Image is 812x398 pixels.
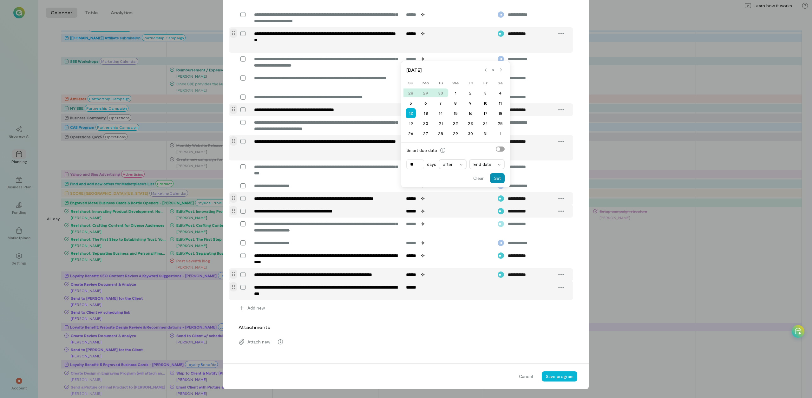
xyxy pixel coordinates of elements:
div: 30 [433,88,448,97]
div: 3 [478,88,493,97]
div: Choose Wednesday, October 22nd, 2025 [448,119,463,128]
label: Attachments [239,324,270,330]
span: Add new [247,305,265,311]
div: Su [403,78,418,87]
div: Choose Friday, October 31st, 2025 [478,129,493,138]
div: Choose Monday, October 13th, 2025 [418,109,433,118]
div: Attach new [235,336,577,348]
div: Choose Friday, October 10th, 2025 [478,99,493,108]
div: 28 [433,129,448,138]
div: Choose Wednesday, October 15th, 2025 [448,109,463,118]
div: Choose Thursday, October 23rd, 2025 [463,119,478,128]
div: 27 [418,129,433,138]
div: We [448,78,463,87]
div: 14 [433,109,448,118]
div: Choose Thursday, October 2nd, 2025 [463,88,478,97]
div: Choose Sunday, October 5th, 2025 [403,99,418,108]
div: 2 [463,88,478,97]
div: Choose Sunday, October 12th, 2025 [403,109,418,118]
div: 18 [493,109,508,118]
div: 4 [493,88,508,97]
div: Choose Sunday, September 28th, 2025 [403,88,418,97]
div: Choose Tuesday, October 21st, 2025 [433,119,448,128]
div: 29 [418,88,433,97]
div: Fr [478,78,493,87]
div: Choose Saturday, October 11th, 2025 [493,99,508,108]
div: Smart due date [406,147,437,153]
div: 1 [493,129,508,138]
div: 19 [403,119,418,128]
div: Choose Sunday, October 19th, 2025 [403,119,418,128]
div: 9 [463,99,478,108]
div: 25 [493,119,508,128]
div: Choose Tuesday, September 30th, 2025 [433,88,448,97]
div: 29 [448,129,463,138]
div: Choose Friday, October 17th, 2025 [478,109,493,118]
div: 12 [406,108,416,118]
div: 1 [448,88,463,97]
div: 28 [403,88,418,97]
div: 17 [478,109,493,118]
div: Choose Monday, October 20th, 2025 [418,119,433,128]
div: 21 [433,119,448,128]
div: 10 [478,99,493,108]
div: 26 [403,129,418,138]
div: Choose Saturday, October 4th, 2025 [493,88,508,97]
div: month 2025-10 [403,88,508,139]
div: 8 [448,99,463,108]
div: Th [463,78,478,87]
div: Tu [433,78,448,87]
div: Choose Saturday, October 18th, 2025 [493,109,508,118]
span: Save program [546,374,573,379]
div: Choose Tuesday, October 7th, 2025 [433,99,448,108]
div: Choose Saturday, November 1st, 2025 [493,129,508,138]
div: Choose Monday, October 27th, 2025 [418,129,433,138]
div: Choose Wednesday, October 8th, 2025 [448,99,463,108]
div: Sa [493,78,508,87]
div: Choose Sunday, October 26th, 2025 [403,129,418,138]
div: Choose Tuesday, October 28th, 2025 [433,129,448,138]
div: Choose Monday, October 6th, 2025 [418,99,433,108]
div: 24 [478,119,493,128]
button: Smart due date [438,145,448,155]
span: Cancel [519,373,533,380]
span: days [427,161,436,167]
span: Attach new [247,339,270,345]
div: Choose Friday, October 3rd, 2025 [478,88,493,97]
button: Save program [542,371,577,382]
span: [DATE] [406,67,482,73]
div: Choose Friday, October 24th, 2025 [478,119,493,128]
div: 6 [418,99,433,108]
div: Choose Saturday, October 25th, 2025 [493,119,508,128]
div: 30 [463,129,478,138]
div: Choose Wednesday, October 29th, 2025 [448,129,463,138]
span: after [443,161,458,167]
div: Choose Thursday, October 9th, 2025 [463,99,478,108]
div: Choose Tuesday, October 14th, 2025 [433,109,448,118]
div: Mo [418,78,433,87]
div: 15 [448,109,463,118]
div: Choose Monday, September 29th, 2025 [418,88,433,97]
div: 11 [493,99,508,108]
span: Clear [473,175,484,181]
div: 22 [448,119,463,128]
div: 23 [463,119,478,128]
div: Choose Thursday, October 16th, 2025 [463,109,478,118]
div: 20 [418,119,433,128]
div: 16 [463,109,478,118]
div: Choose Thursday, October 30th, 2025 [463,129,478,138]
div: 7 [433,99,448,108]
button: Set [490,173,505,183]
div: 5 [403,99,418,108]
div: Choose Wednesday, October 1st, 2025 [448,88,463,97]
div: 31 [478,129,493,138]
span: End date [474,161,496,167]
div: 13 [418,109,433,118]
